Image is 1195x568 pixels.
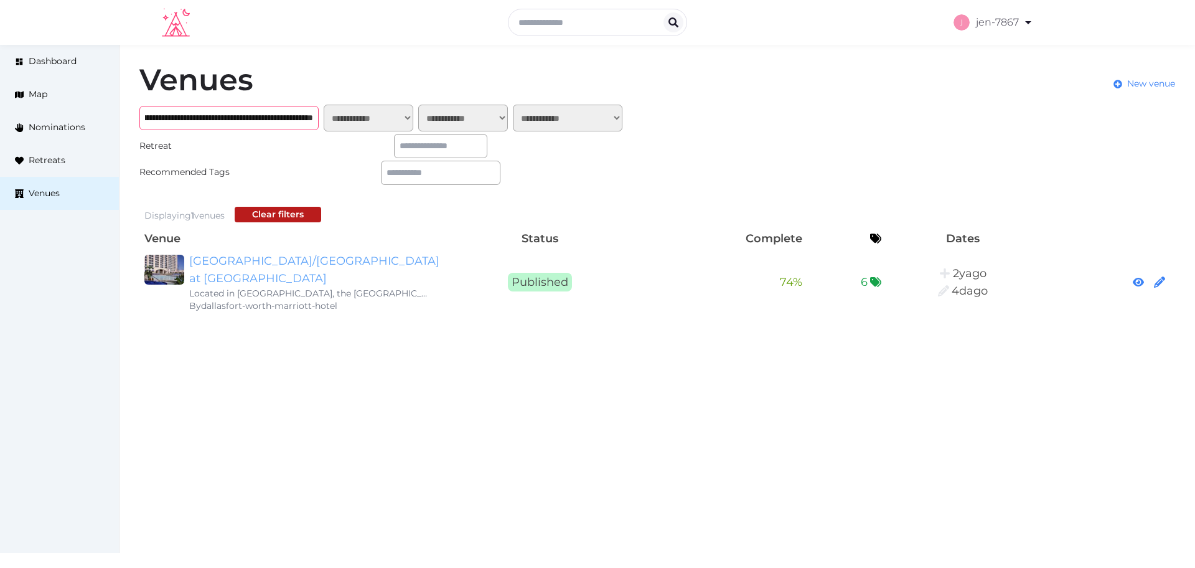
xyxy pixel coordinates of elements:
a: jen-7867 [954,5,1033,40]
div: By dallasfort-worth-marriott-hotel [189,300,428,312]
span: 74 % [780,275,802,289]
div: Displaying venues [144,209,225,222]
span: 6 [861,273,868,291]
div: Clear filters [252,208,304,221]
button: Clear filters [235,207,321,222]
span: Map [29,88,47,101]
span: 11:17PM, February 5th, 2024 [953,267,986,280]
a: New venue [1113,77,1175,90]
th: Status [444,227,635,250]
th: Complete [635,227,807,250]
div: Retreat [139,140,259,153]
span: Venues [29,187,60,200]
a: [GEOGRAPHIC_DATA]/[GEOGRAPHIC_DATA] at [GEOGRAPHIC_DATA] [189,252,439,287]
span: Retreats [29,154,65,167]
div: Recommended Tags [139,166,259,179]
span: Nominations [29,121,85,134]
span: Dashboard [29,55,77,68]
span: Published [508,273,572,291]
span: 1 [191,210,194,221]
th: Venue [139,227,444,250]
span: New venue [1127,77,1175,90]
img: Dallas/Fort Worth Marriott Hotel & Golf Club at Champions Circle [144,255,184,285]
div: Located in [GEOGRAPHIC_DATA], the [GEOGRAPHIC_DATA] at [GEOGRAPHIC_DATA] provides a resort feel w... [189,287,428,300]
span: 9:45PM, September 5th, 2025 [952,284,988,298]
th: Dates [886,227,1041,250]
h1: Venues [139,65,253,95]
